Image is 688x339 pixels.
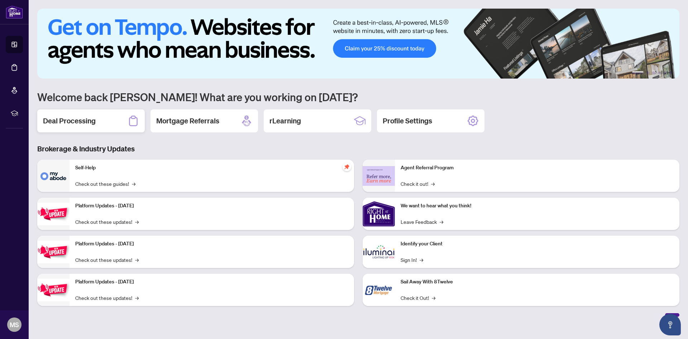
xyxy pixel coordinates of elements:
[37,144,679,154] h3: Brokerage & Industry Updates
[431,180,435,188] span: →
[75,164,348,172] p: Self-Help
[363,274,395,306] img: Sail Away With 8Twelve
[401,278,674,286] p: Sail Away With 8Twelve
[658,71,661,74] button: 4
[440,218,443,226] span: →
[156,116,219,126] h2: Mortgage Referrals
[269,116,301,126] h2: rLearning
[75,256,139,264] a: Check out these updates!→
[135,256,139,264] span: →
[646,71,649,74] button: 2
[75,202,348,210] p: Platform Updates - [DATE]
[664,71,666,74] button: 5
[135,218,139,226] span: →
[432,294,435,302] span: →
[75,218,139,226] a: Check out these updates!→
[43,116,96,126] h2: Deal Processing
[37,9,679,79] img: Slide 0
[401,240,674,248] p: Identify your Client
[75,240,348,248] p: Platform Updates - [DATE]
[75,294,139,302] a: Check out these updates!→
[132,180,135,188] span: →
[37,279,70,301] img: Platform Updates - June 23, 2025
[659,314,681,335] button: Open asap
[401,164,674,172] p: Agent Referral Program
[75,180,135,188] a: Check out these guides!→
[363,166,395,186] img: Agent Referral Program
[669,71,672,74] button: 6
[135,294,139,302] span: →
[75,278,348,286] p: Platform Updates - [DATE]
[343,163,351,171] span: pushpin
[37,90,679,104] h1: Welcome back [PERSON_NAME]! What are you working on [DATE]?
[401,218,443,226] a: Leave Feedback→
[652,71,655,74] button: 3
[363,198,395,230] img: We want to hear what you think!
[632,71,644,74] button: 1
[10,320,19,330] span: MS
[420,256,423,264] span: →
[37,241,70,263] img: Platform Updates - July 8, 2025
[363,236,395,268] img: Identify your Client
[401,256,423,264] a: Sign In!→
[383,116,432,126] h2: Profile Settings
[401,180,435,188] a: Check it out!→
[6,5,23,19] img: logo
[37,203,70,225] img: Platform Updates - July 21, 2025
[401,294,435,302] a: Check it Out!→
[401,202,674,210] p: We want to hear what you think!
[37,160,70,192] img: Self-Help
